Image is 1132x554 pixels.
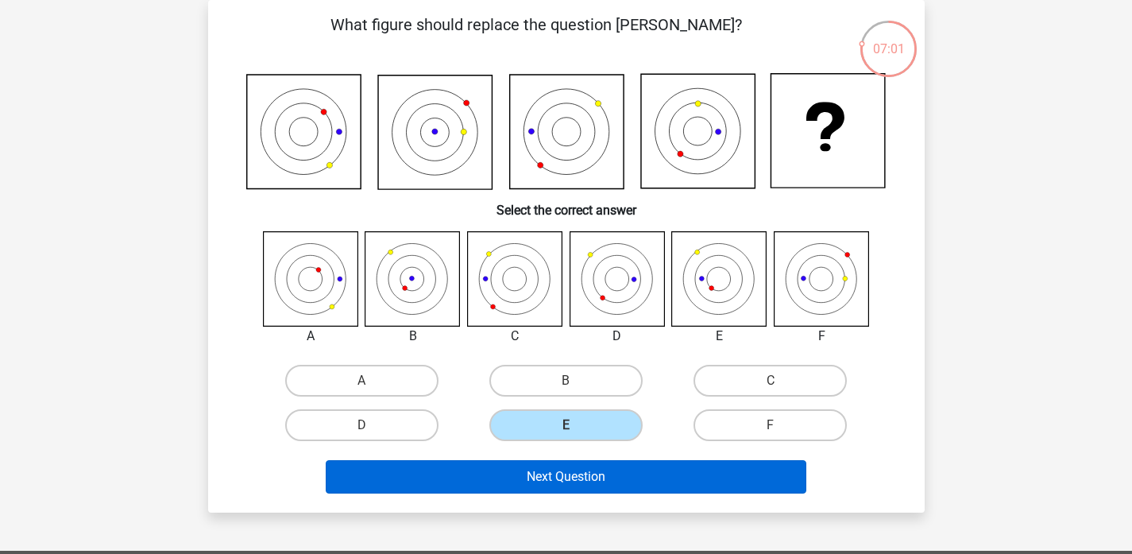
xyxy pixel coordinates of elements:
label: A [285,365,439,397]
div: B [353,327,473,346]
label: B [489,365,643,397]
div: E [659,327,779,346]
div: D [558,327,678,346]
label: E [489,409,643,441]
label: D [285,409,439,441]
div: 07:01 [859,19,918,59]
div: A [251,327,371,346]
p: What figure should replace the question [PERSON_NAME]? [234,13,840,60]
div: F [762,327,882,346]
label: F [693,409,847,441]
h6: Select the correct answer [234,190,899,218]
div: C [455,327,575,346]
button: Next Question [326,460,806,494]
label: C [693,365,847,397]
